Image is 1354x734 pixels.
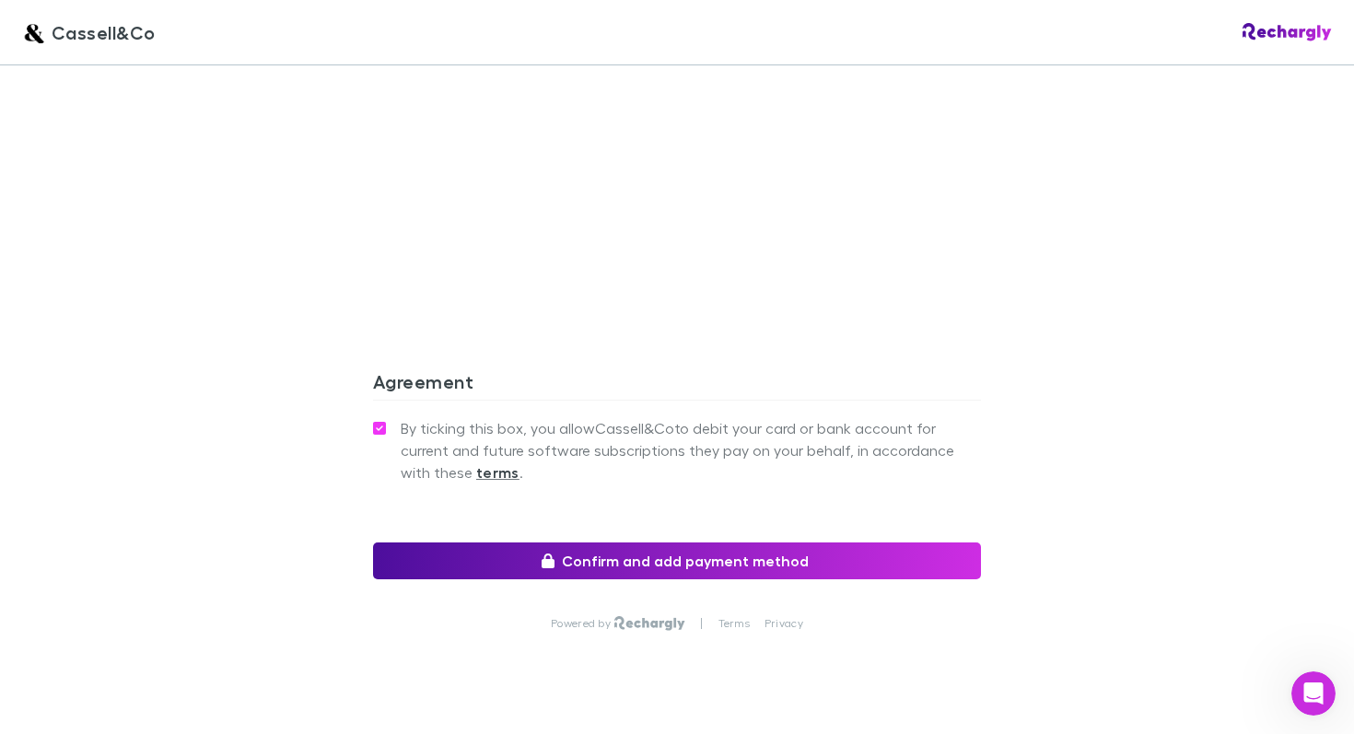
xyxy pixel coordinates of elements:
[52,18,156,46] span: Cassell&Co
[373,370,981,400] h3: Agreement
[22,21,44,43] img: Cassell&Co's Logo
[1243,23,1332,41] img: Rechargly Logo
[476,463,519,482] strong: terms
[614,616,685,631] img: Rechargly Logo
[718,616,750,631] a: Terms
[765,616,803,631] a: Privacy
[401,417,981,484] span: By ticking this box, you allow Cassell&Co to debit your card or bank account for current and futu...
[1291,671,1336,716] iframe: Intercom live chat
[373,542,981,579] button: Confirm and add payment method
[700,616,703,631] p: |
[551,616,614,631] p: Powered by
